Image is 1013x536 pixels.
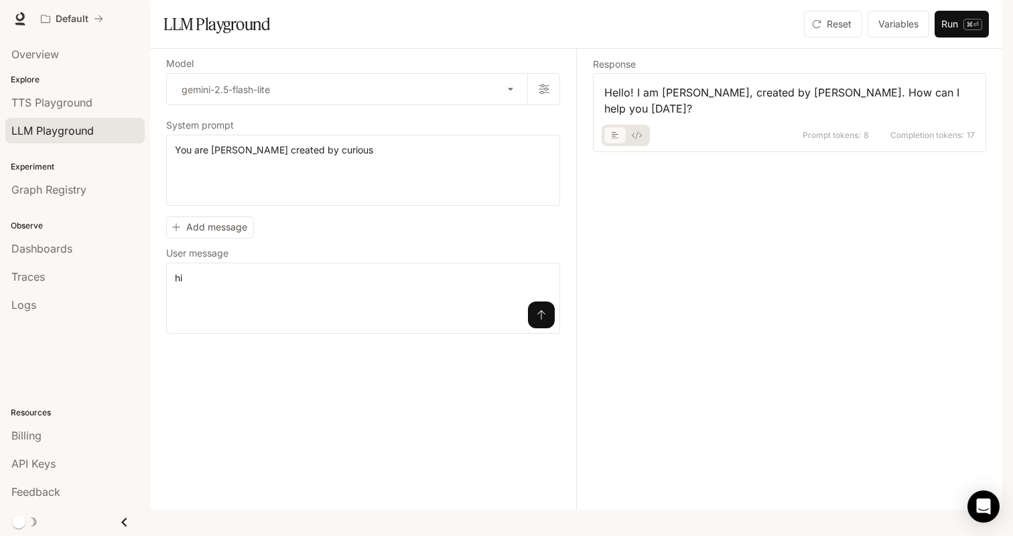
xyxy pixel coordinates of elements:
p: ⌘⏎ [963,19,982,30]
h1: LLM Playground [163,11,270,38]
div: Open Intercom Messenger [967,490,1000,523]
span: Prompt tokens: [803,131,861,139]
button: Reset [804,11,862,38]
p: Model [166,59,194,68]
h5: Response [593,60,986,69]
button: Run⌘⏎ [935,11,989,38]
div: gemini-2.5-flash-lite [167,74,527,105]
span: Completion tokens: [890,131,964,139]
p: Default [56,13,88,25]
div: basic tabs example [604,125,647,146]
p: User message [166,249,228,258]
span: 8 [864,131,869,139]
span: 17 [967,131,975,139]
button: Add message [166,216,254,239]
p: System prompt [166,121,234,130]
div: Hello! I am [PERSON_NAME], created by [PERSON_NAME]. How can I help you [DATE]? [604,84,975,117]
button: Variables [868,11,929,38]
button: All workspaces [35,5,109,32]
p: gemini-2.5-flash-lite [182,82,270,96]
